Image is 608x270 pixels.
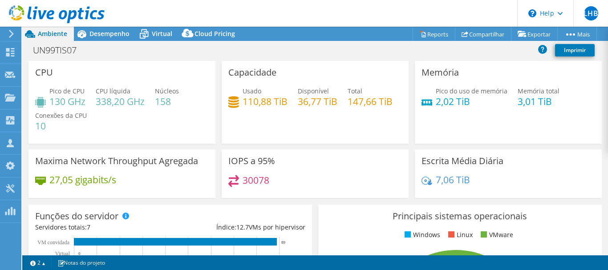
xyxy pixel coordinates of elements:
[281,240,286,245] text: 89
[298,97,337,106] h4: 36,77 TiB
[422,68,459,77] h3: Memória
[24,257,52,268] a: 2
[325,211,595,221] h3: Principais sistemas operacionais
[584,6,598,20] span: LHB
[152,29,172,38] span: Virtual
[49,97,85,106] h4: 130 GHz
[55,250,70,257] text: Virtual
[348,87,362,95] span: Total
[78,251,81,256] text: 0
[228,156,275,166] h3: IOPS a 95%
[243,175,269,185] h4: 30078
[518,97,559,106] h4: 3,01 TiB
[422,156,503,166] h3: Escrita Média Diária
[35,121,87,131] h4: 10
[29,45,90,55] h1: UN99TIS07
[528,9,536,17] svg: \n
[170,222,305,232] div: Índice: VMs por hipervisor
[243,97,288,106] h4: 110,88 TiB
[87,223,90,231] span: 7
[511,27,558,41] a: Exportar
[35,68,53,77] h3: CPU
[402,230,440,240] li: Windows
[51,257,111,268] a: Notas do projeto
[155,97,179,106] h4: 158
[35,111,87,120] span: Conexões da CPU
[96,97,145,106] h4: 338,20 GHz
[518,87,559,95] span: Memória total
[35,222,170,232] div: Servidores totais:
[413,27,455,41] a: Reports
[436,175,470,185] h4: 7,06 TiB
[436,87,507,95] span: Pico do uso de memória
[35,211,118,221] h3: Funções do servidor
[89,29,130,38] span: Desempenho
[195,29,235,38] span: Cloud Pricing
[155,87,179,95] span: Núcleos
[243,87,261,95] span: Usado
[228,68,276,77] h3: Capacidade
[49,175,116,185] h4: 27,05 gigabits/s
[298,87,329,95] span: Disponível
[236,223,249,231] span: 12.7
[38,29,67,38] span: Ambiente
[455,27,511,41] a: Compartilhar
[35,156,198,166] h3: Maxima Network Throughput Agregada
[436,97,507,106] h4: 2,02 TiB
[446,230,473,240] li: Linux
[96,87,130,95] span: CPU líquida
[478,230,513,240] li: VMware
[37,239,69,246] text: VM convidada
[49,87,85,95] span: Pico de CPU
[555,44,595,56] a: Imprimir
[557,27,597,41] a: Mais
[348,97,393,106] h4: 147,66 TiB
